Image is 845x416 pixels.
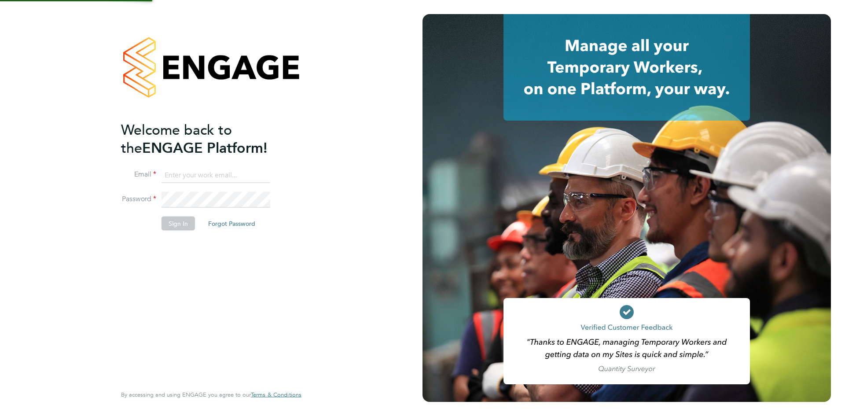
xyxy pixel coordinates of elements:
label: Password [121,195,156,204]
input: Enter your work email... [162,167,270,183]
label: Email [121,170,156,179]
button: Sign In [162,217,195,231]
a: Terms & Conditions [251,391,301,398]
span: Welcome back to the [121,121,232,156]
h2: ENGAGE Platform! [121,121,293,157]
button: Forgot Password [201,217,262,231]
span: By accessing and using ENGAGE you agree to our [121,391,301,398]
